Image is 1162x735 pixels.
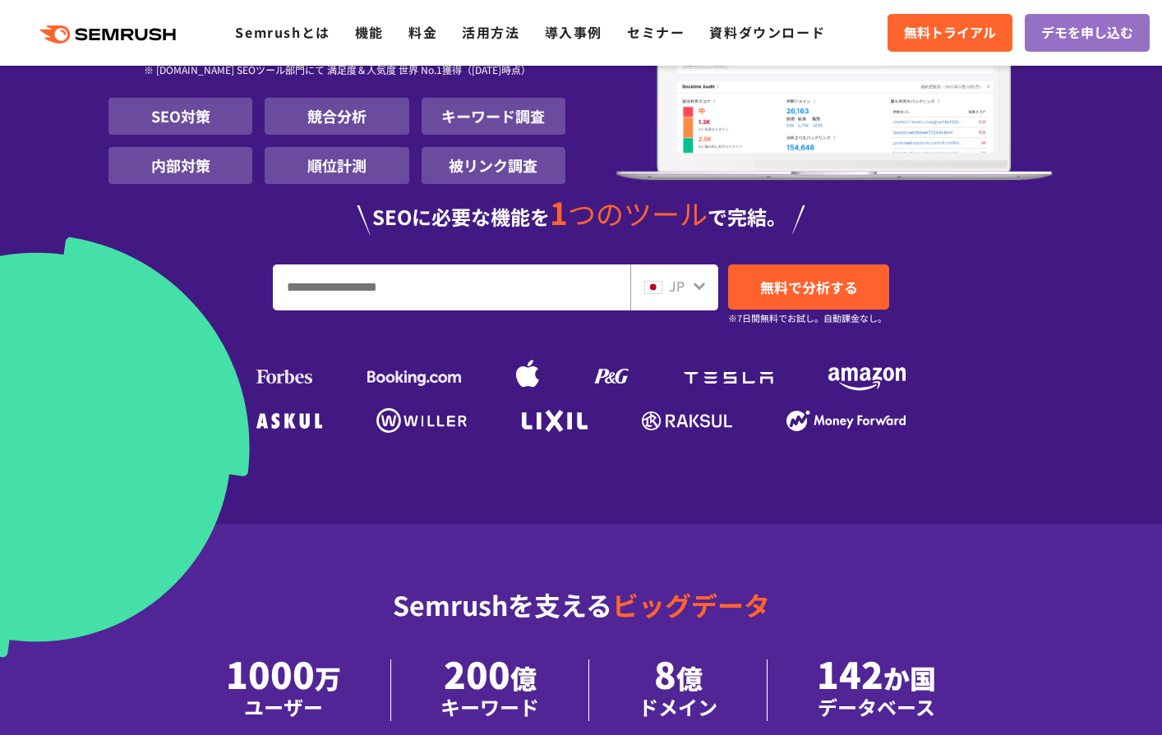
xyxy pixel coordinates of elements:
a: デモを申し込む [1025,14,1150,52]
a: Semrushとは [235,22,330,42]
span: 億 [510,659,537,696]
span: つのツール [568,193,708,233]
li: 142 [768,659,985,721]
span: 1 [550,190,568,234]
div: ドメイン [639,692,717,721]
a: 活用方法 [462,22,519,42]
li: SEO対策 [108,98,252,135]
li: 内部対策 [108,147,252,184]
a: 料金 [408,22,437,42]
a: 導入事例 [545,22,602,42]
li: 競合分析 [265,98,408,135]
a: 資料ダウンロード [709,22,825,42]
span: で完結。 [708,202,786,231]
a: 無料トライアル [888,14,1012,52]
a: 機能 [355,22,384,42]
span: ビッグデータ [612,586,770,623]
div: キーワード [440,692,539,721]
div: ※ [DOMAIN_NAME] SEOツール部門にて 満足度＆人気度 世界 No.1獲得（[DATE]時点） [108,45,565,98]
span: か国 [883,659,936,696]
li: キーワード調査 [422,98,565,135]
li: 200 [391,659,589,721]
div: データベース [817,692,936,721]
a: 無料で分析する [728,264,889,310]
a: セミナー [627,22,685,42]
small: ※7日間無料でお試し。自動課金なし。 [728,310,887,326]
span: JP [669,276,685,296]
li: 8 [589,659,768,721]
div: Semrushを支える [108,577,1054,659]
li: 被リンク調査 [422,147,565,184]
span: 無料で分析する [760,277,858,297]
span: 無料トライアル [904,22,996,44]
input: URL、キーワードを入力してください [274,265,629,310]
li: 順位計測 [265,147,408,184]
div: SEOに必要な機能を [108,197,1054,235]
span: 億 [676,659,703,696]
span: デモを申し込む [1041,22,1133,44]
